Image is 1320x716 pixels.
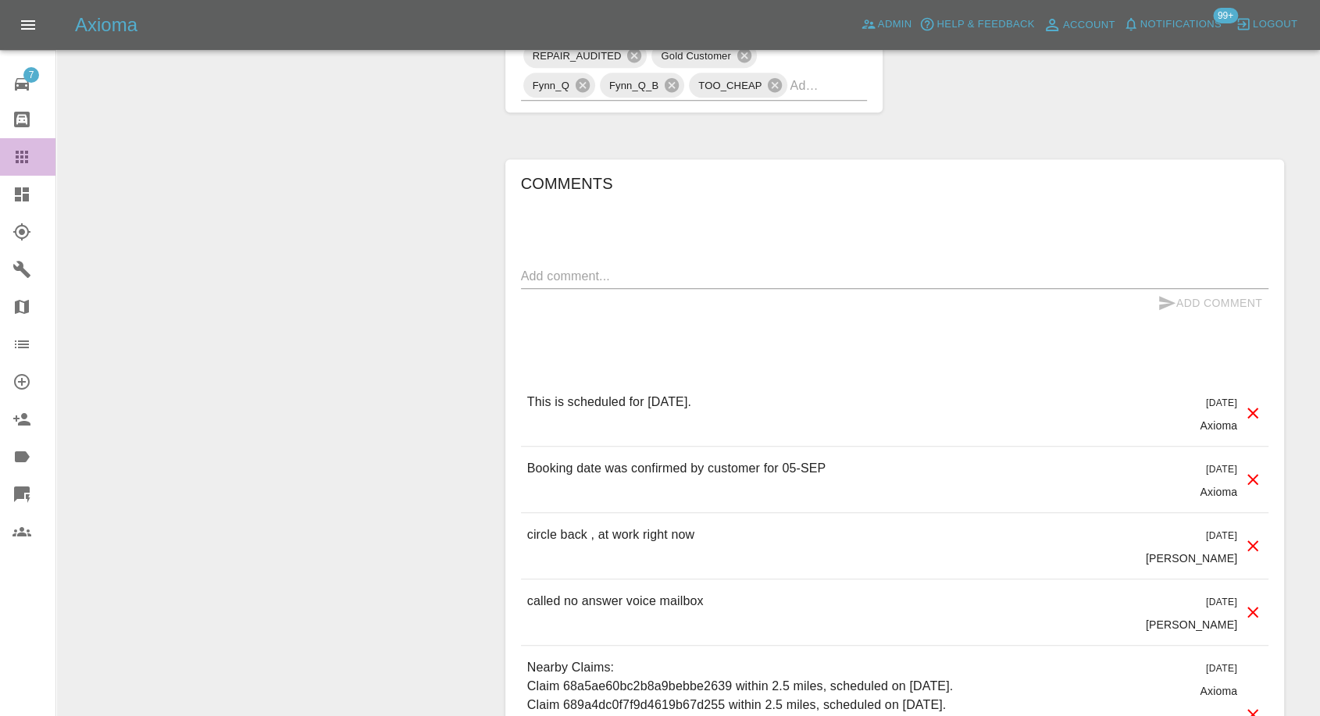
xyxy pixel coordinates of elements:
[1206,530,1237,541] span: [DATE]
[1206,397,1237,408] span: [DATE]
[523,47,631,65] span: REPAIR_AUDITED
[527,592,704,611] p: called no answer voice mailbox
[1232,12,1301,37] button: Logout
[936,16,1034,34] span: Help & Feedback
[1213,8,1238,23] span: 99+
[75,12,137,37] h5: Axioma
[1039,12,1119,37] a: Account
[878,16,912,34] span: Admin
[527,459,826,478] p: Booking date was confirmed by customer for 05-SEP
[523,43,648,68] div: REPAIR_AUDITED
[1206,597,1237,607] span: [DATE]
[1253,16,1297,34] span: Logout
[23,67,39,83] span: 7
[1200,683,1237,699] p: Axioma
[1146,617,1237,632] p: [PERSON_NAME]
[1206,663,1237,674] span: [DATE]
[651,43,756,68] div: Gold Customer
[689,77,771,94] span: TOO_CHEAP
[857,12,916,37] a: Admin
[523,73,595,98] div: Fynn_Q
[651,47,740,65] span: Gold Customer
[1140,16,1222,34] span: Notifications
[689,73,787,98] div: TOO_CHEAP
[1146,550,1237,566] p: [PERSON_NAME]
[1119,12,1225,37] button: Notifications
[1200,418,1237,433] p: Axioma
[915,12,1038,37] button: Help & Feedback
[600,77,668,94] span: Fynn_Q_B
[9,6,47,44] button: Open drawer
[1206,464,1237,475] span: [DATE]
[527,393,691,411] p: This is scheduled for [DATE].
[523,77,579,94] span: Fynn_Q
[600,73,684,98] div: Fynn_Q_B
[527,525,695,544] p: circle back , at work right now
[1063,16,1115,34] span: Account
[521,171,1268,196] h6: Comments
[1200,484,1237,500] p: Axioma
[790,73,823,98] input: Add label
